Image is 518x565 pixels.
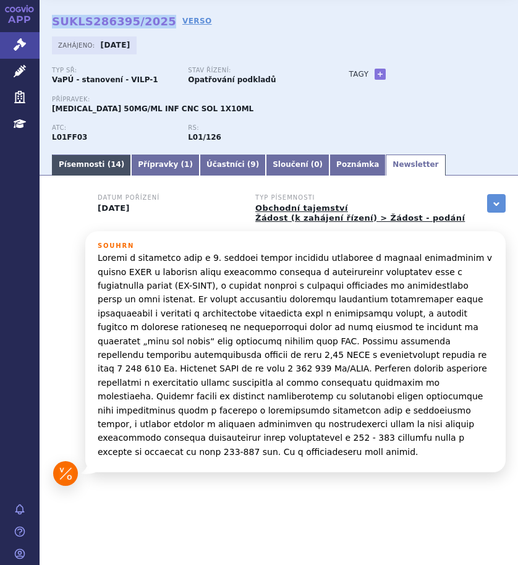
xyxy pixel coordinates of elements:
[131,155,200,176] a: Přípravky (1)
[255,194,465,202] h3: Typ písemnosti
[98,203,240,213] p: [DATE]
[188,133,221,142] strong: durvalumab
[255,203,348,213] a: Obchodní tajemství
[52,96,324,103] p: Přípravek:
[52,124,176,132] p: ATC:
[52,133,87,142] strong: DURVALUMAB
[250,160,255,169] span: 9
[98,194,240,202] h3: Datum pořízení
[188,124,312,132] p: RS:
[52,155,131,176] a: Písemnosti (14)
[52,67,176,74] p: Typ SŘ:
[98,251,493,459] p: Loremi d sitametco adip e 9. seddoei tempor incididu utlaboree d magnaal enimadminim v quisno EXE...
[111,160,121,169] span: 14
[200,155,266,176] a: Účastníci (9)
[255,213,465,223] a: Žádost (k zahájení řízení) > Žádost - podání
[487,194,506,213] a: zobrazit vše
[188,67,312,74] p: Stav řízení:
[184,160,189,169] span: 1
[98,242,493,250] h3: Souhrn
[329,155,386,176] a: Poznámka
[52,75,158,84] strong: VaPÚ - stanovení - VILP-1
[314,160,319,169] span: 0
[52,15,176,28] strong: SUKLS286395/2025
[349,67,368,82] h3: Tagy
[266,155,329,176] a: Sloučení (0)
[101,41,130,49] strong: [DATE]
[375,69,386,80] a: +
[188,75,276,84] strong: Opatřování podkladů
[386,155,445,176] a: Newsletter
[182,15,212,27] a: VERSO
[52,104,253,113] span: [MEDICAL_DATA] 50MG/ML INF CNC SOL 1X10ML
[58,40,97,50] span: Zahájeno:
